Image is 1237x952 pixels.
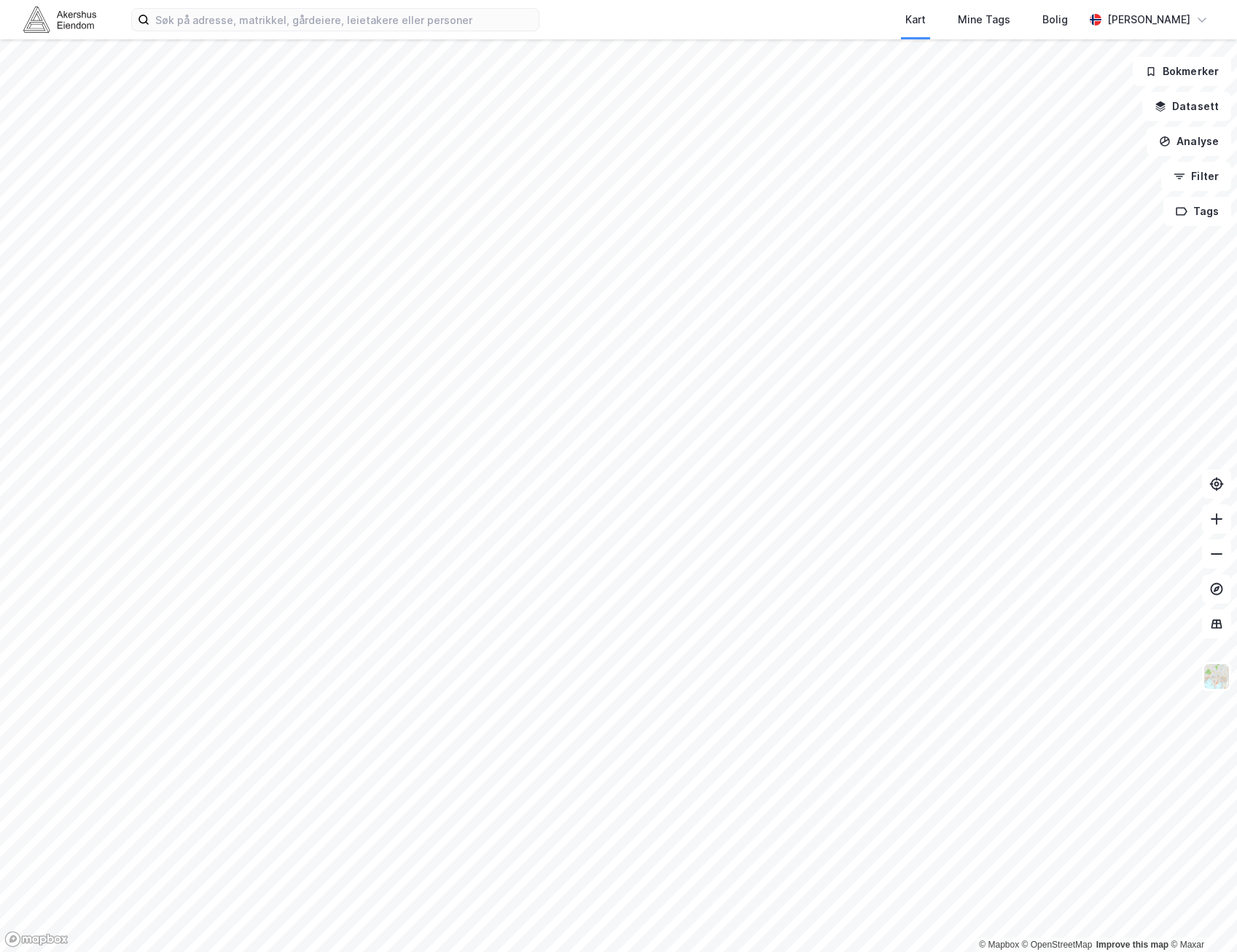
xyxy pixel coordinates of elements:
[1022,940,1093,950] a: OpenStreetMap
[1161,162,1231,191] button: Filter
[1107,11,1190,28] div: [PERSON_NAME]
[1164,882,1237,952] iframe: Chat Widget
[1164,882,1237,952] div: Kontrollprogram for chat
[958,11,1010,28] div: Mine Tags
[1096,940,1168,950] a: Improve this map
[149,9,539,31] input: Søk på adresse, matrikkel, gårdeiere, leietakere eller personer
[1147,127,1231,156] button: Analyse
[1042,11,1068,28] div: Bolig
[905,11,926,28] div: Kart
[1163,197,1231,226] button: Tags
[979,940,1019,950] a: Mapbox
[23,7,96,32] img: akershus-eiendom-logo.9091f326c980b4bce74ccdd9f866810c.svg
[1133,57,1231,86] button: Bokmerker
[4,931,69,948] a: Mapbox homepage
[1203,663,1230,690] img: Z
[1142,92,1231,121] button: Datasett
